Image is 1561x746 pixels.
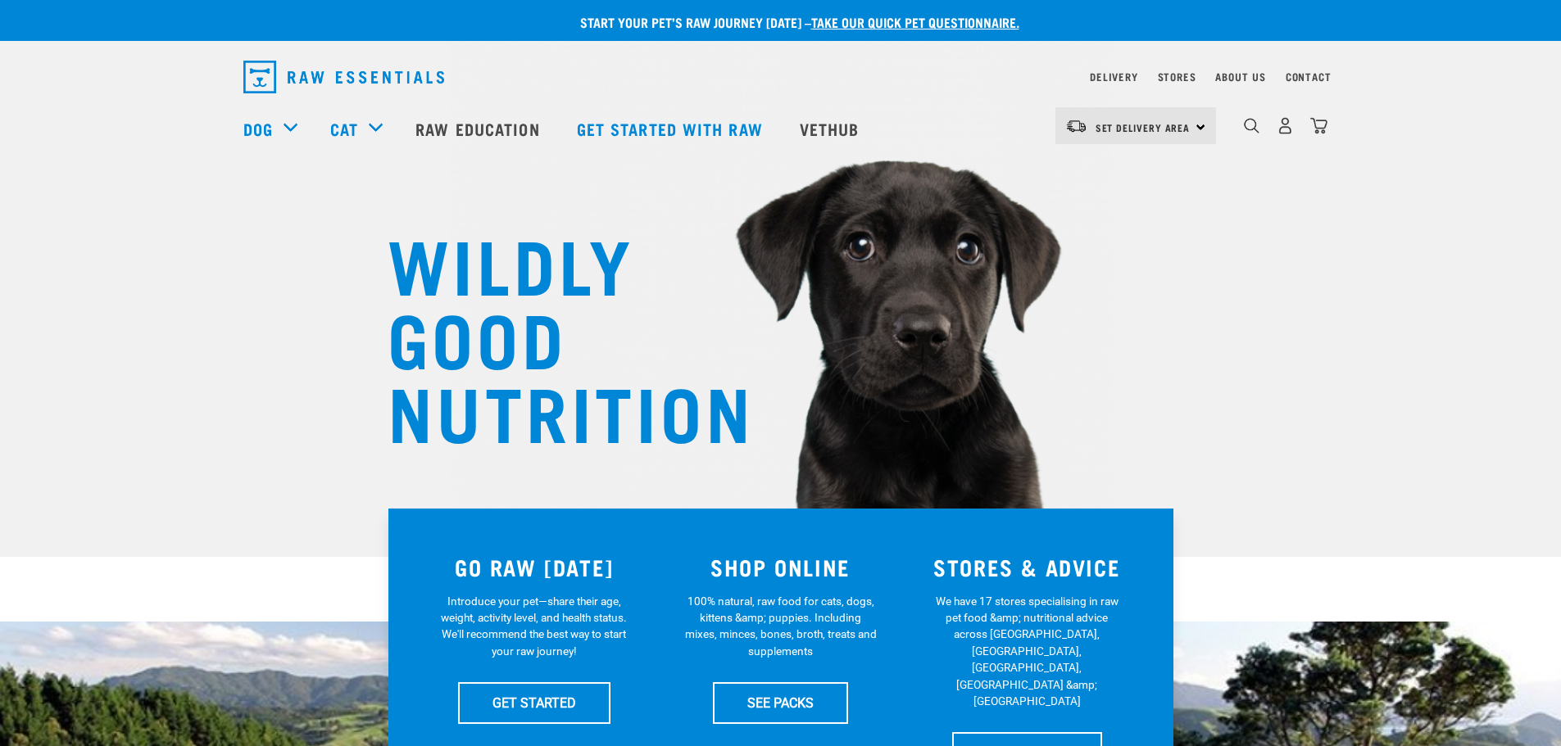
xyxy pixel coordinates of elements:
[914,554,1141,580] h3: STORES & ADVICE
[931,593,1123,710] p: We have 17 stores specialising in raw pet food &amp; nutritional advice across [GEOGRAPHIC_DATA],...
[1310,117,1327,134] img: home-icon@2x.png
[421,554,648,580] h3: GO RAW [DATE]
[560,96,783,161] a: Get started with Raw
[1286,74,1332,79] a: Contact
[1158,74,1196,79] a: Stores
[330,116,358,141] a: Cat
[1065,119,1087,133] img: van-moving.png
[243,61,444,93] img: Raw Essentials Logo
[230,54,1332,100] nav: dropdown navigation
[783,96,880,161] a: Vethub
[713,682,848,723] a: SEE PACKS
[399,96,560,161] a: Raw Education
[1090,74,1137,79] a: Delivery
[811,18,1019,25] a: take our quick pet questionnaire.
[1244,118,1259,133] img: home-icon-1@2x.png
[388,225,715,446] h1: WILDLY GOOD NUTRITION
[667,554,894,580] h3: SHOP ONLINE
[1215,74,1265,79] a: About Us
[243,116,273,141] a: Dog
[458,682,610,723] a: GET STARTED
[684,593,877,660] p: 100% natural, raw food for cats, dogs, kittens &amp; puppies. Including mixes, minces, bones, bro...
[438,593,630,660] p: Introduce your pet—share their age, weight, activity level, and health status. We'll recommend th...
[1096,124,1191,130] span: Set Delivery Area
[1277,117,1294,134] img: user.png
